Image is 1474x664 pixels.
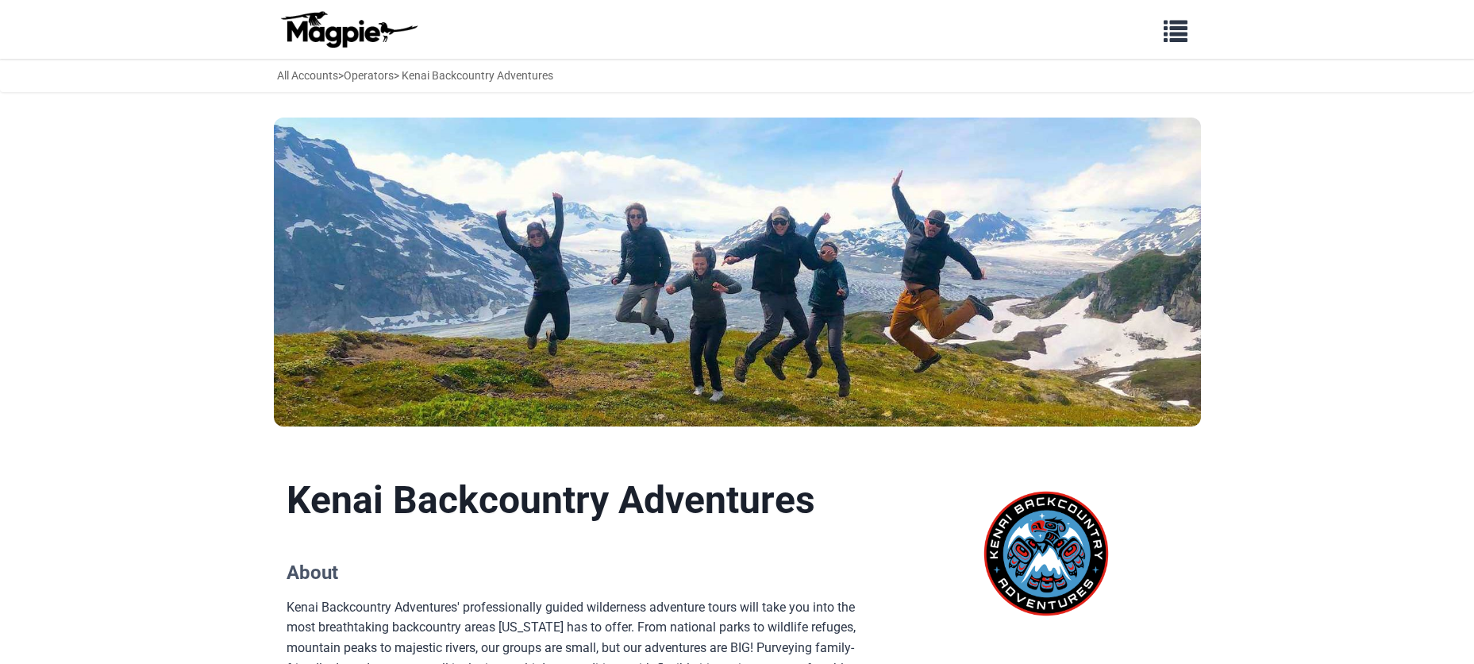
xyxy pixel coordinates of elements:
[287,477,879,523] h1: Kenai Backcountry Adventures
[274,118,1201,427] img: Kenai Backcountry Adventures banner
[277,10,420,48] img: logo-ab69f6fb50320c5b225c76a69d11143b.png
[277,69,338,82] a: All Accounts
[970,477,1122,630] img: Kenai Backcountry Adventures logo
[287,562,879,585] h2: About
[277,67,553,84] div: > > Kenai Backcountry Adventures
[344,69,394,82] a: Operators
